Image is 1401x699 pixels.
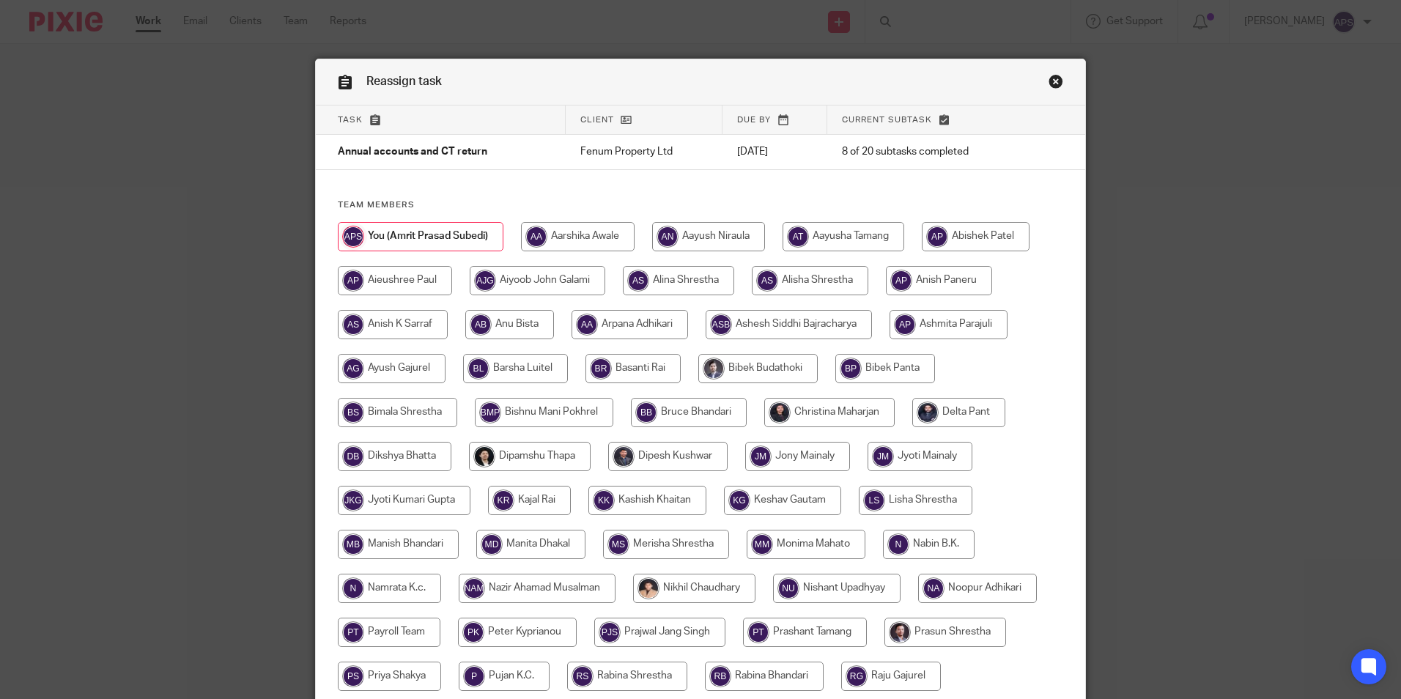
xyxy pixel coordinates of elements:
[338,147,487,158] span: Annual accounts and CT return
[842,116,932,124] span: Current subtask
[580,144,708,159] p: Fenum Property Ltd
[366,75,442,87] span: Reassign task
[580,116,614,124] span: Client
[338,199,1063,211] h4: Team members
[737,116,771,124] span: Due by
[338,116,363,124] span: Task
[1049,74,1063,94] a: Close this dialog window
[827,135,1029,170] td: 8 of 20 subtasks completed
[737,144,813,159] p: [DATE]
